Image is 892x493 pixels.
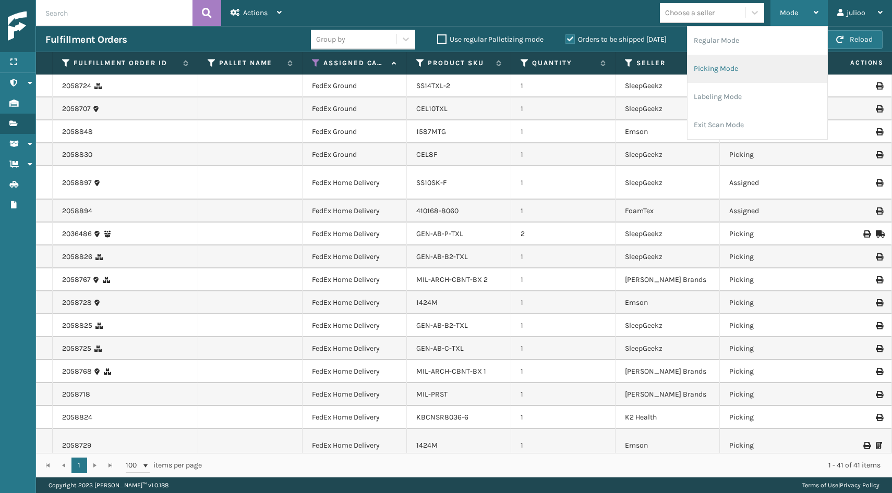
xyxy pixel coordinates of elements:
[126,460,141,471] span: 100
[532,58,595,68] label: Quantity
[565,35,667,44] label: Orders to be shipped [DATE]
[303,314,407,337] td: FedEx Home Delivery
[216,460,881,471] div: 1 - 41 of 41 items
[511,360,616,383] td: 1
[303,75,407,97] td: FedEx Ground
[616,200,720,223] td: FoamTex
[876,368,882,375] i: Print Label
[511,245,616,268] td: 1
[616,97,720,120] td: SleepGeekz
[616,360,720,383] td: [PERSON_NAME] Brands
[303,406,407,429] td: FedEx Home Delivery
[665,7,715,18] div: Choose a seller
[62,366,92,377] a: 2058768
[303,120,407,143] td: FedEx Ground
[511,200,616,223] td: 1
[876,322,882,329] i: Print Label
[62,321,92,331] a: 2058825
[416,344,464,353] a: GEN-AB-C-TXL
[416,252,468,261] a: GEN-AB-B2-TXL
[416,298,438,307] a: 1424M
[876,230,882,238] i: Mark as Shipped
[720,314,824,337] td: Picking
[71,458,87,473] a: 1
[511,383,616,406] td: 1
[303,245,407,268] td: FedEx Home Delivery
[416,150,437,159] a: CEL8F
[126,458,202,473] span: items per page
[511,75,616,97] td: 1
[876,299,882,306] i: Print Label
[416,367,486,376] a: MIL-ARCH-CBNT-BX 1
[511,337,616,360] td: 1
[802,477,879,493] div: |
[863,442,870,449] i: Print Label
[62,252,92,262] a: 2058826
[688,55,827,83] li: Picking Mode
[511,120,616,143] td: 1
[511,268,616,291] td: 1
[876,207,882,215] i: Print Label
[876,151,882,158] i: Print Label
[316,34,345,45] div: Group by
[688,27,827,55] li: Regular Mode
[720,268,824,291] td: Picking
[303,166,407,200] td: FedEx Home Delivery
[616,120,720,143] td: Emson
[876,391,882,398] i: Print Label
[616,429,720,462] td: Emson
[511,429,616,462] td: 1
[511,223,616,245] td: 2
[511,97,616,120] td: 1
[303,268,407,291] td: FedEx Home Delivery
[826,30,883,49] button: Reload
[616,337,720,360] td: SleepGeekz
[511,166,616,200] td: 1
[416,321,468,330] a: GEN-AB-B2-TXL
[62,440,91,451] a: 2058729
[416,206,459,215] a: 410168-8060
[876,105,882,113] i: Print Label
[416,104,448,113] a: CEL10TXL
[303,200,407,223] td: FedEx Home Delivery
[303,360,407,383] td: FedEx Home Delivery
[243,8,268,17] span: Actions
[876,345,882,352] i: Print Label
[876,82,882,90] i: Print Label
[616,291,720,314] td: Emson
[62,412,92,423] a: 2058824
[802,482,838,489] a: Terms of Use
[74,58,178,68] label: Fulfillment Order Id
[62,343,91,354] a: 2058725
[720,429,824,462] td: Picking
[876,276,882,284] i: Print Label
[303,337,407,360] td: FedEx Home Delivery
[720,291,824,314] td: Picking
[780,8,798,17] span: Mode
[62,229,92,239] a: 2036486
[303,291,407,314] td: FedEx Home Delivery
[416,81,450,90] a: SS14TXL-2
[303,223,407,245] td: FedEx Home Delivery
[62,275,91,285] a: 2058767
[511,406,616,429] td: 1
[616,268,720,291] td: [PERSON_NAME] Brands
[616,166,720,200] td: SleepGeekz
[876,179,882,187] i: Print Label
[720,245,824,268] td: Picking
[720,406,824,429] td: Picking
[840,482,879,489] a: Privacy Policy
[62,127,93,137] a: 2058848
[511,143,616,166] td: 1
[616,143,720,166] td: SleepGeekz
[817,54,890,71] span: Actions
[437,35,544,44] label: Use regular Palletizing mode
[62,81,91,91] a: 2058724
[876,128,882,135] i: Print Label
[62,150,92,160] a: 2058830
[49,477,168,493] p: Copyright 2023 [PERSON_NAME]™ v 1.0.188
[428,58,491,68] label: Product SKU
[323,58,387,68] label: Assigned Carrier Service
[616,383,720,406] td: [PERSON_NAME] Brands
[303,383,407,406] td: FedEx Home Delivery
